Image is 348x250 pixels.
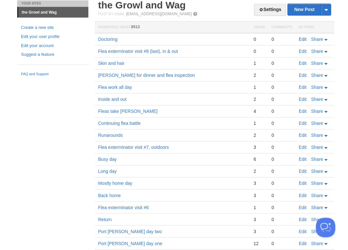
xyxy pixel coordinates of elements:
a: Long day [98,169,117,174]
div: 0 [271,192,292,198]
a: Edit [299,193,306,198]
a: Edit [299,169,306,174]
div: 2 [253,132,265,138]
span: Share [311,181,323,186]
a: Edit [299,229,306,234]
th: Comments [268,21,295,33]
div: 0 [271,72,292,78]
div: 0 [271,108,292,114]
a: Edit [299,109,306,114]
a: Edit [299,181,306,186]
a: Busy day [98,157,117,162]
th: Actions [295,21,334,33]
div: 0 [271,168,292,174]
div: 3 [253,180,265,186]
a: FAQ and Support [21,71,84,77]
div: 3 [253,144,265,150]
span: Post by Email [98,12,125,16]
div: 0 [271,156,292,162]
div: 0 [271,240,292,246]
a: Edit [299,241,306,246]
div: 1 [253,204,265,210]
div: 12 [253,240,265,246]
div: 0 [271,204,292,210]
a: Edit [299,73,306,78]
div: 0 [271,132,292,138]
div: 0 [271,144,292,150]
li: Your Sites [17,0,88,7]
a: Inside and out [98,97,126,102]
span: Share [311,133,323,138]
a: Edit [299,217,306,222]
a: Doctoring [98,37,117,42]
div: 3 [253,228,265,234]
div: 2 [253,96,265,102]
a: Skin and hair [98,61,125,66]
a: Settings [254,4,286,16]
span: Share [311,109,323,114]
a: Edit [299,205,306,210]
a: Port [PERSON_NAME] day one [98,241,162,246]
a: Edit [299,97,306,102]
span: Share [311,61,323,66]
a: Edit [299,85,306,90]
div: 0 [271,48,292,54]
a: Continuing flea battle [98,121,141,126]
th: Views [250,21,268,33]
div: 4 [253,108,265,114]
a: Edit [299,37,306,42]
div: 0 [271,216,292,222]
span: Share [311,145,323,150]
div: 3 [253,192,265,198]
a: Flea exterminator visit #8 (last), in & out [98,49,178,54]
div: 0 [271,36,292,42]
span: Share [311,121,323,126]
a: Edit [299,157,306,162]
div: 0 [253,48,265,54]
span: Share [311,157,323,162]
a: Return [98,217,112,222]
a: Flea exterminator visit #7, outdoors [98,145,169,150]
a: Edit [299,145,306,150]
div: 3 [253,216,265,222]
a: Port [PERSON_NAME] day two [98,229,162,234]
a: Edit [299,121,306,126]
a: Runarounds [98,133,123,138]
a: Create a new site [21,24,84,31]
div: 0 [271,120,292,126]
a: Flea work all day [98,85,132,90]
a: Edit your user profile [21,33,84,40]
div: 6 [253,156,265,162]
span: Share [311,97,323,102]
a: New Post [288,4,331,15]
a: Edit [299,49,306,54]
a: Edit your account [21,42,84,49]
a: [PERSON_NAME] for dinner and flea inspection [98,73,195,78]
div: 0 [271,228,292,234]
div: 1 [253,60,265,66]
a: [EMAIL_ADDRESS][DOMAIN_NAME] [126,12,192,16]
span: Share [311,229,323,234]
a: Edit [299,133,306,138]
div: 0 [271,96,292,102]
a: Suggest a feature [21,51,84,58]
div: 0 [271,84,292,90]
iframe: Help Scout Beacon - Open [316,218,335,237]
span: Share [311,205,323,210]
span: Share [311,37,323,42]
a: Edit [299,61,306,66]
div: 2 [253,168,265,174]
div: 0 [271,180,292,186]
span: Share [311,241,323,246]
span: Share [311,217,323,222]
span: Share [311,193,323,198]
div: 1 [253,120,265,126]
a: Fleas take [PERSON_NAME] [98,109,158,114]
span: Share [311,169,323,174]
div: 0 [253,36,265,42]
span: Share [311,73,323,78]
div: 2 [253,72,265,78]
span: Share [311,85,323,90]
div: 0 [271,60,292,66]
a: Back home [98,193,121,198]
